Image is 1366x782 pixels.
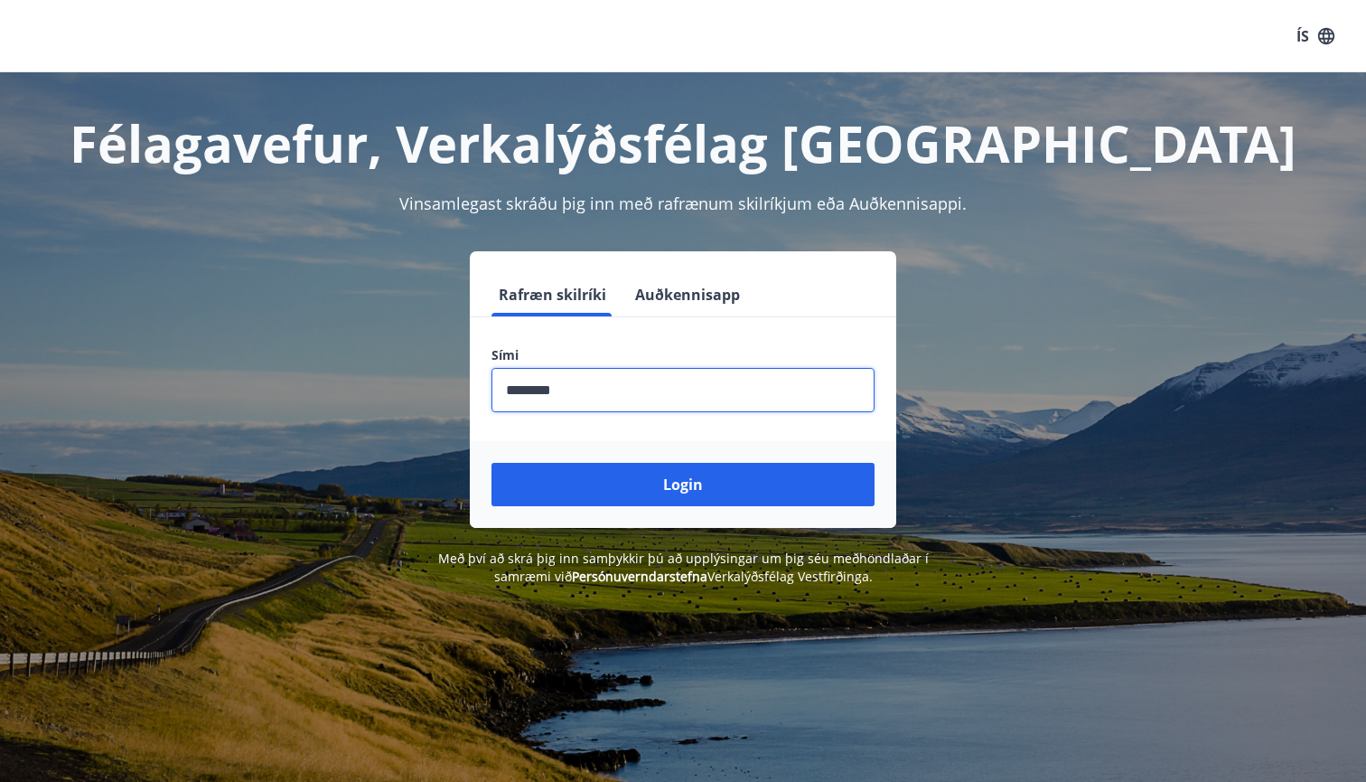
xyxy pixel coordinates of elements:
button: Login [491,463,875,506]
a: Persónuverndarstefna [572,568,707,585]
span: Með því að skrá þig inn samþykkir þú að upplýsingar um þig séu meðhöndlaðar í samræmi við Verkalý... [438,550,929,585]
button: Rafræn skilríki [491,273,613,316]
h1: Félagavefur, Verkalýðsfélag [GEOGRAPHIC_DATA] [54,108,1312,177]
span: Vinsamlegast skráðu þig inn með rafrænum skilríkjum eða Auðkennisappi. [399,193,967,214]
label: Sími [491,346,875,364]
button: ÍS [1286,20,1344,52]
button: Auðkennisapp [628,273,747,316]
